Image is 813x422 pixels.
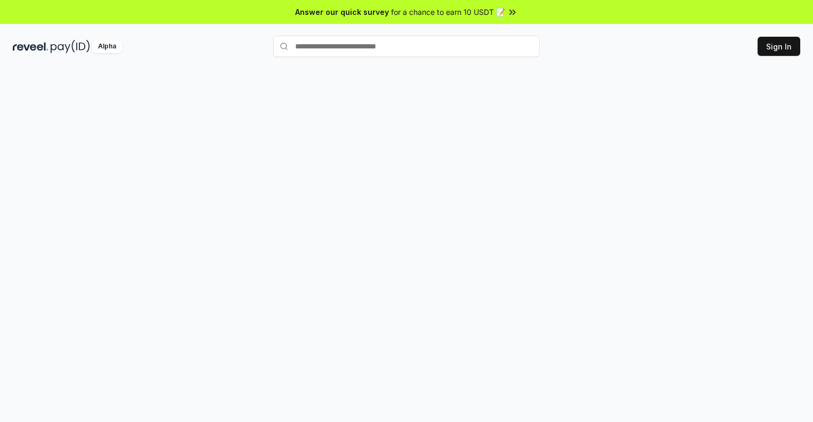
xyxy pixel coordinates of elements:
[295,6,389,18] span: Answer our quick survey
[758,37,800,56] button: Sign In
[51,40,90,53] img: pay_id
[13,40,48,53] img: reveel_dark
[92,40,122,53] div: Alpha
[391,6,505,18] span: for a chance to earn 10 USDT 📝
